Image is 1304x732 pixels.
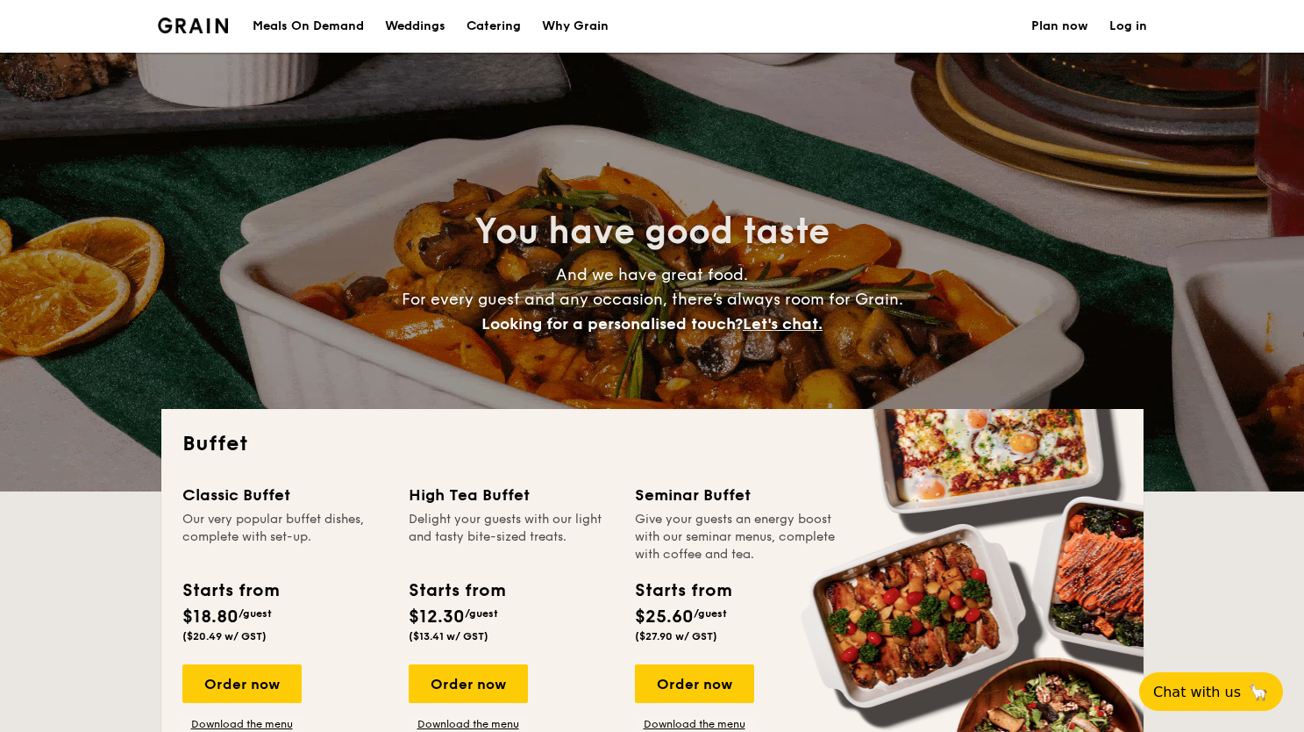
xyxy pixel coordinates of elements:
div: Order now [409,664,528,703]
div: Give your guests an energy boost with our seminar menus, complete with coffee and tea. [635,511,840,563]
div: Classic Buffet [182,483,388,507]
span: Let's chat. [743,314,823,334]
div: Starts from [635,578,730,604]
span: /guest [239,607,272,620]
div: Delight your guests with our light and tasty bite-sized treats. [409,511,614,563]
a: Download the menu [182,717,302,731]
div: Starts from [182,578,278,604]
span: ($27.90 w/ GST) [635,630,717,642]
span: $12.30 [409,606,465,628]
span: ($13.41 w/ GST) [409,630,488,642]
span: ($20.49 w/ GST) [182,630,267,642]
div: Our very popular buffet dishes, complete with set-up. [182,511,388,563]
span: 🦙 [1248,682,1269,702]
div: Starts from [409,578,504,604]
button: Chat with us🦙 [1139,672,1283,711]
span: $25.60 [635,606,694,628]
a: Download the menu [409,717,528,731]
span: /guest [694,607,727,620]
span: $18.80 [182,606,239,628]
span: /guest [465,607,498,620]
span: Chat with us [1153,684,1241,700]
h2: Buffet [182,430,1122,458]
div: Order now [182,664,302,703]
a: Logotype [158,18,229,33]
img: Grain [158,18,229,33]
a: Download the menu [635,717,754,731]
div: High Tea Buffet [409,483,614,507]
div: Seminar Buffet [635,483,840,507]
div: Order now [635,664,754,703]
